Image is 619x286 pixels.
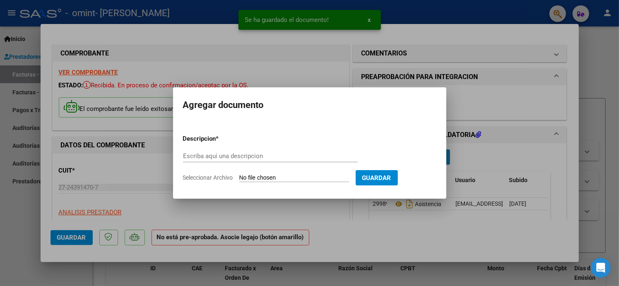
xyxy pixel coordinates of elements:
[183,174,233,181] span: Seleccionar Archivo
[362,174,391,182] span: Guardar
[356,170,398,185] button: Guardar
[591,258,611,278] div: Open Intercom Messenger
[183,97,436,113] h2: Agregar documento
[183,134,259,144] p: Descripcion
